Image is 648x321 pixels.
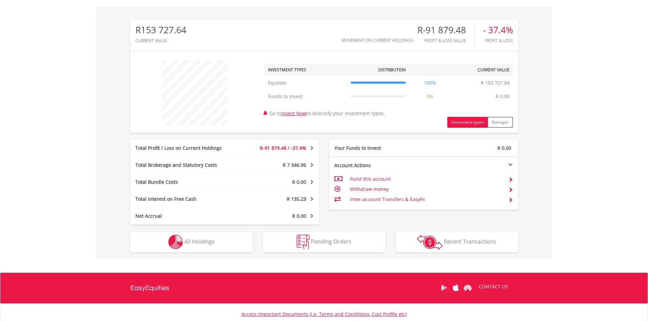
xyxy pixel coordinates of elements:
div: CURRENT VALUE [135,38,186,43]
div: Profit & Loss Value [417,38,475,43]
div: Total Interest on Free Cash [130,196,240,202]
span: R 0.00 [292,179,306,185]
div: R153 727.64 [135,25,186,35]
td: 100% [409,76,451,90]
span: R 0.00 [497,145,511,151]
div: Your Funds to Invest [329,145,424,151]
div: Total Profit / Loss on Current Holdings [130,145,240,151]
span: Recent Transactions [444,238,496,245]
td: 0% [409,90,451,103]
td: Equities [265,76,347,90]
div: Net Accrual [130,213,240,219]
button: Investment types [447,117,488,128]
img: holdings-wht.png [168,235,183,249]
td: Funds to Invest [265,90,347,103]
span: Pending Orders [311,238,351,245]
a: Access Important Documents (i.e. Terms and Conditions, Cost Profile etc) [242,311,407,317]
button: Recent Transactions [396,232,518,252]
span: R 0.00 [292,213,306,219]
td: R 153 727.64 [477,76,513,90]
div: Go to to diversify your investment types. [260,57,518,128]
td: Inter-account Transfers & EasyFx [350,194,503,204]
div: Total Bundle Costs [130,179,240,185]
a: Apple [450,277,462,298]
td: R 0.00 [492,90,513,103]
div: - 37.4% [483,25,513,35]
button: Manager [487,117,513,128]
div: Total Brokerage and Statutory Costs [130,162,240,168]
img: transactions-zar-wht.png [417,235,443,250]
span: All Holdings [184,238,215,245]
span: R-91 879.48 / -37.4% [260,145,306,151]
th: Current Value [451,64,513,76]
th: Investment Types [265,64,347,76]
button: Pending Orders [263,232,385,252]
div: Profit & Loss [483,38,513,43]
div: Distribution [378,67,406,73]
a: Google Play [438,277,450,298]
td: Fund this account [350,174,503,184]
div: Account Actions [329,162,424,169]
a: Huawei [462,277,474,298]
div: Movement on Current Holdings: [342,38,414,42]
a: CONTACT US [474,277,513,296]
a: Invest Now [281,110,306,117]
span: R 7 346.96 [283,162,306,168]
div: R-91 879.48 [417,25,475,35]
img: pending_instructions-wht.png [297,235,310,249]
span: R 135.23 [287,196,306,202]
td: Withdraw money [350,184,503,194]
a: EasyEquities [130,273,169,303]
button: All Holdings [130,232,253,252]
